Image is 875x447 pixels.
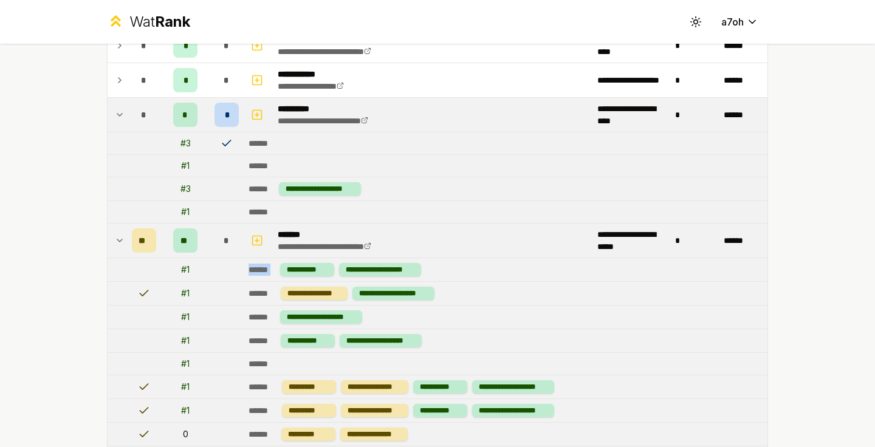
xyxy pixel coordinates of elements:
[181,206,190,218] div: # 1
[129,12,190,32] div: Wat
[181,264,190,276] div: # 1
[181,287,190,299] div: # 1
[181,160,190,172] div: # 1
[180,183,191,195] div: # 3
[181,335,190,347] div: # 1
[712,11,768,33] button: a7oh
[181,404,190,417] div: # 1
[155,13,190,30] span: Rank
[161,423,210,446] td: 0
[181,381,190,393] div: # 1
[180,137,191,149] div: # 3
[107,12,190,32] a: WatRank
[181,358,190,370] div: # 1
[721,15,744,29] span: a7oh
[181,311,190,323] div: # 1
